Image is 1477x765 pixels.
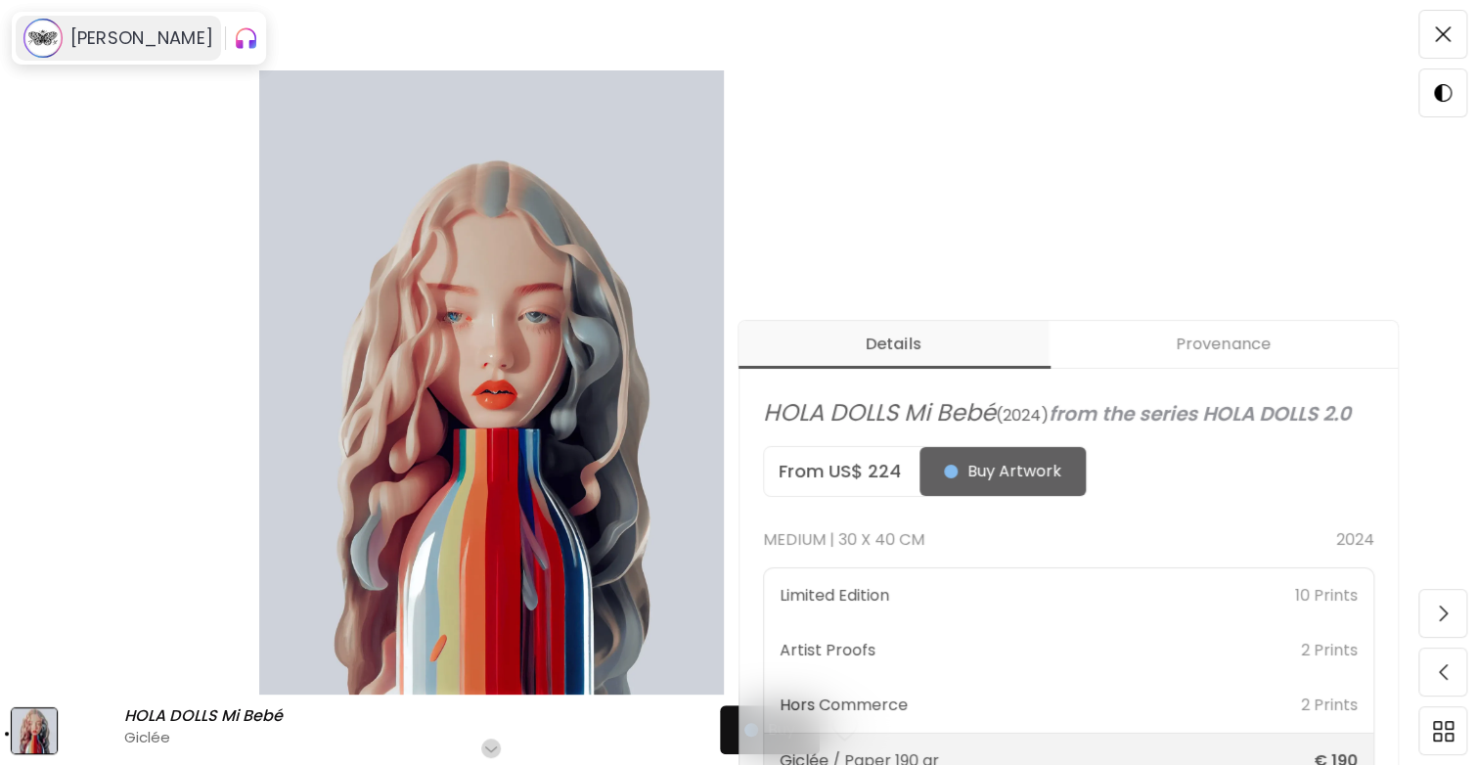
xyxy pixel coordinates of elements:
[1301,639,1358,662] p: 2 Prints
[1336,528,1374,552] p: 2024
[124,706,287,726] h6: HOLA DOLLS Mi Bebé
[764,460,919,483] h5: From US$ 224
[124,727,720,747] h4: Giclée
[780,639,875,662] p: Artist Proofs
[996,404,1049,427] span: ( 2024 )
[234,22,258,54] img: Gradient Icon
[1301,694,1358,717] p: 2 Prints
[1060,333,1386,356] span: Provenance
[780,694,908,717] p: Hors Commerce
[944,460,1061,483] span: Buy Artwork
[70,26,213,50] h6: [PERSON_NAME]
[1049,400,1351,427] span: from the series HOLA DOLLS 2.0
[780,584,889,607] p: Limited Edition
[750,333,1037,356] span: Details
[763,528,924,552] p: Medium | 30 x 40 cm
[1295,584,1358,607] p: 10 Prints
[720,705,820,754] button: Buy
[919,447,1086,496] button: Buy Artwork
[234,22,258,54] button: pauseOutline IconGradient Icon
[763,396,996,428] span: HOLA DOLLS Mi Bebé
